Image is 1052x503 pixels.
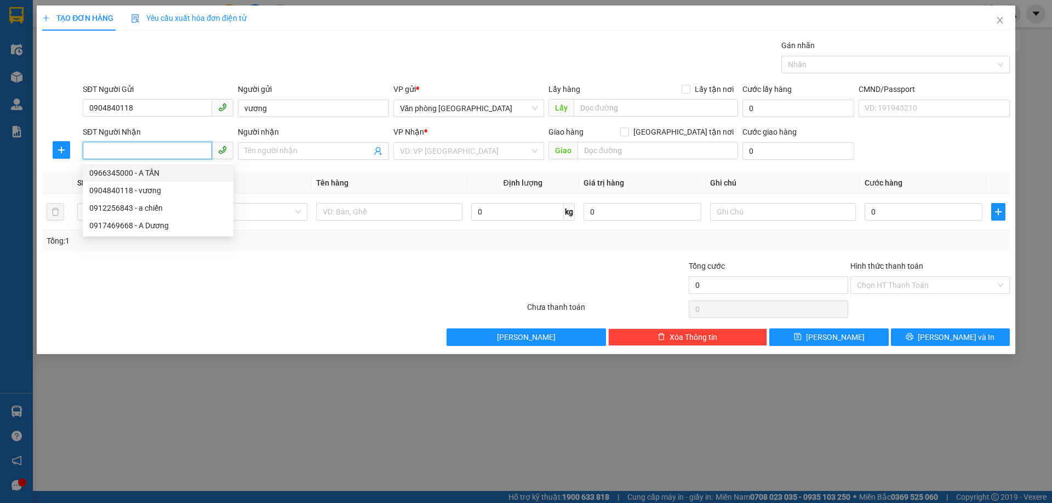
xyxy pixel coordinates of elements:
span: Định lượng [504,178,542,187]
div: Chưa thanh toán [526,301,688,320]
span: SL [77,178,86,187]
button: plus [991,203,1005,221]
input: Dọc đường [574,99,738,117]
div: 0966345000 - A TẤN [83,164,233,182]
span: Tổng cước [689,262,725,270]
span: Khác [168,204,301,220]
div: 0966345000 - A TẤN [89,167,227,179]
span: Yêu cầu xuất hóa đơn điện tử [131,14,247,22]
span: Giá trị hàng [584,178,624,187]
div: 0917469668 - A Dương [83,217,233,234]
span: kg [564,203,575,221]
button: save[PERSON_NAME] [769,328,888,346]
span: [PERSON_NAME] [497,331,556,343]
img: logo.jpg [14,14,68,68]
th: Ghi chú [706,172,860,194]
button: plus [53,141,70,159]
span: user-add [374,147,382,155]
button: deleteXóa Thông tin [608,328,768,346]
label: Hình thức thanh toán [850,262,923,270]
span: phone [218,146,227,154]
span: TẠO ĐƠN HÀNG [42,14,113,22]
div: 0912256843 - a chiến [83,199,233,217]
div: SĐT Người Gửi [83,83,233,95]
span: delete [658,333,665,342]
span: Lấy tận nơi [690,83,738,95]
span: plus [42,14,50,22]
span: Tên hàng [316,178,348,187]
img: icon [131,14,140,23]
div: 0904840118 - vương [89,184,227,196]
span: [PERSON_NAME] [806,331,865,343]
button: Close [985,5,1015,36]
input: Cước lấy hàng [742,100,854,117]
span: Lấy [548,99,574,117]
li: 01A03 [GEOGRAPHIC_DATA], [GEOGRAPHIC_DATA] ( bên cạnh cây xăng bến xe phía Bắc cũ) [61,27,249,68]
span: Giao [548,142,578,159]
button: [PERSON_NAME] [447,328,606,346]
input: VD: Bàn, Ghế [316,203,462,221]
input: Ghi Chú [710,203,856,221]
span: save [794,333,802,342]
input: Dọc đường [578,142,738,159]
span: Cước hàng [865,178,902,187]
div: Tổng: 1 [47,235,406,247]
div: VP gửi [393,83,544,95]
div: Người nhận [238,126,388,138]
b: 36 Limousine [115,13,194,26]
span: plus [53,146,70,154]
span: [GEOGRAPHIC_DATA] tận nơi [629,126,738,138]
label: Cước lấy hàng [742,85,792,94]
span: close [996,16,1004,25]
div: Người gửi [238,83,388,95]
span: VP Nhận [393,128,424,136]
span: Giao hàng [548,128,584,136]
div: CMND/Passport [859,83,1009,95]
div: 0904840118 - vương [83,182,233,199]
input: Cước giao hàng [742,142,854,160]
span: Lấy hàng [548,85,580,94]
input: 0 [584,203,701,221]
div: 0917469668 - A Dương [89,219,227,232]
div: 0912256843 - a chiến [89,202,227,214]
span: plus [992,207,1005,216]
span: phone [218,103,227,112]
li: Hotline: 1900888999 [61,68,249,82]
label: Cước giao hàng [742,128,797,136]
span: Xóa Thông tin [670,331,717,343]
label: Gán nhãn [781,41,815,50]
div: SĐT Người Nhận [83,126,233,138]
span: [PERSON_NAME] và In [918,331,994,343]
span: printer [906,333,913,342]
button: printer[PERSON_NAME] và In [891,328,1010,346]
button: delete [47,203,64,221]
span: Văn phòng Thanh Hóa [400,100,538,117]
